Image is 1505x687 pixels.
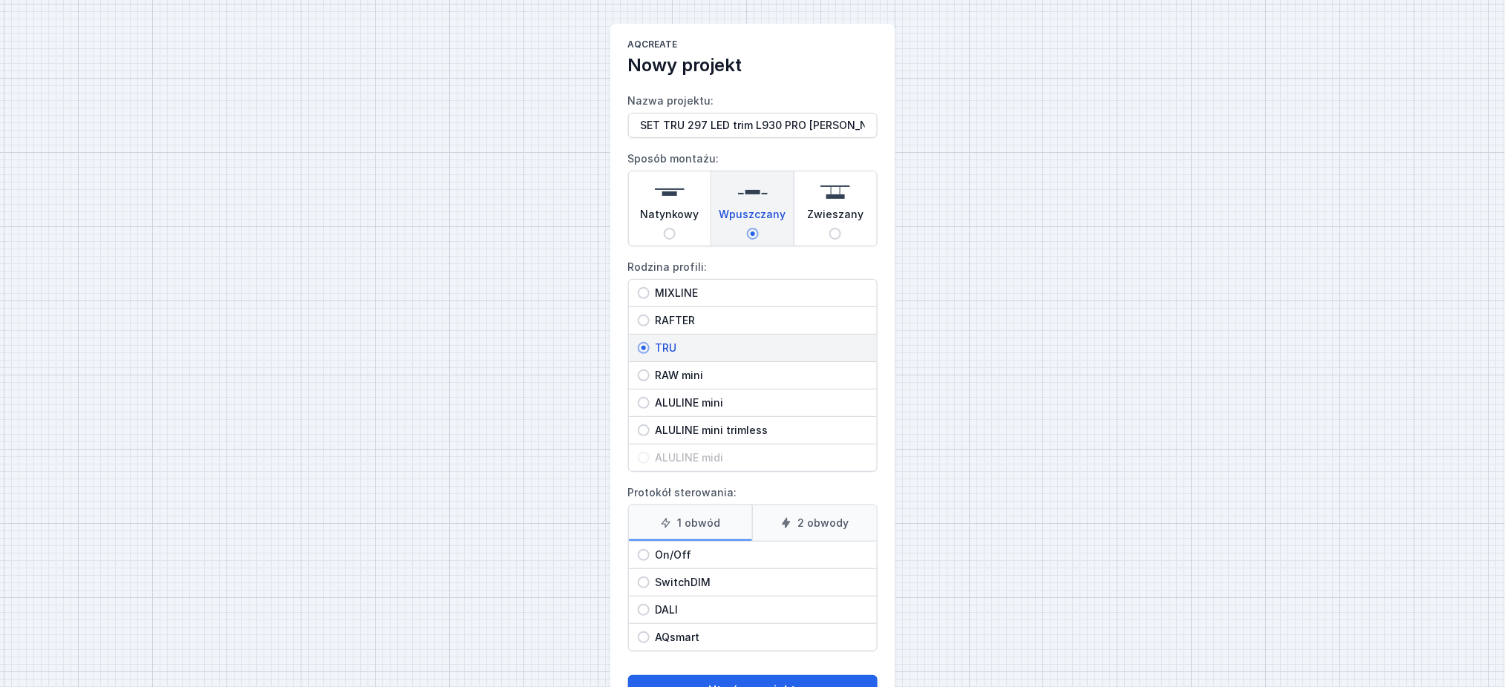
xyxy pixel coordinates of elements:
span: SwitchDIM [650,575,868,590]
span: RAW mini [650,368,868,383]
input: SwitchDIM [638,576,650,588]
span: DALI [650,602,868,617]
span: TRU [650,341,868,355]
input: TRU [638,342,650,354]
input: On/Off [638,549,650,561]
label: 2 obwody [752,505,877,541]
img: surface.svg [655,177,685,207]
label: Nazwa projektu: [628,89,878,138]
input: RAW mini [638,369,650,381]
input: Nazwa projektu: [628,113,878,138]
h1: AQcreate [628,39,878,53]
span: Zwieszany [807,207,864,228]
label: Rodzina profili: [628,255,878,472]
input: ALULINE mini trimless [638,424,650,436]
h2: Nowy projekt [628,53,878,77]
input: Wpuszczany [747,228,759,240]
label: Protokół sterowania: [628,481,878,651]
span: Natynkowy [640,207,699,228]
input: Zwieszany [829,228,841,240]
span: ALULINE mini [650,395,868,410]
input: Natynkowy [664,228,676,240]
span: AQsmart [650,630,868,645]
input: DALI [638,604,650,616]
input: MIXLINE [638,287,650,299]
span: RAFTER [650,313,868,328]
input: ALULINE mini [638,397,650,409]
img: suspended.svg [820,177,850,207]
img: recessed.svg [738,177,768,207]
span: ALULINE mini trimless [650,423,868,438]
span: Wpuszczany [719,207,786,228]
span: On/Off [650,548,868,562]
input: RAFTER [638,315,650,326]
input: AQsmart [638,631,650,643]
label: Sposób montażu: [628,147,878,246]
span: MIXLINE [650,286,868,300]
label: 1 obwód [629,505,753,541]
